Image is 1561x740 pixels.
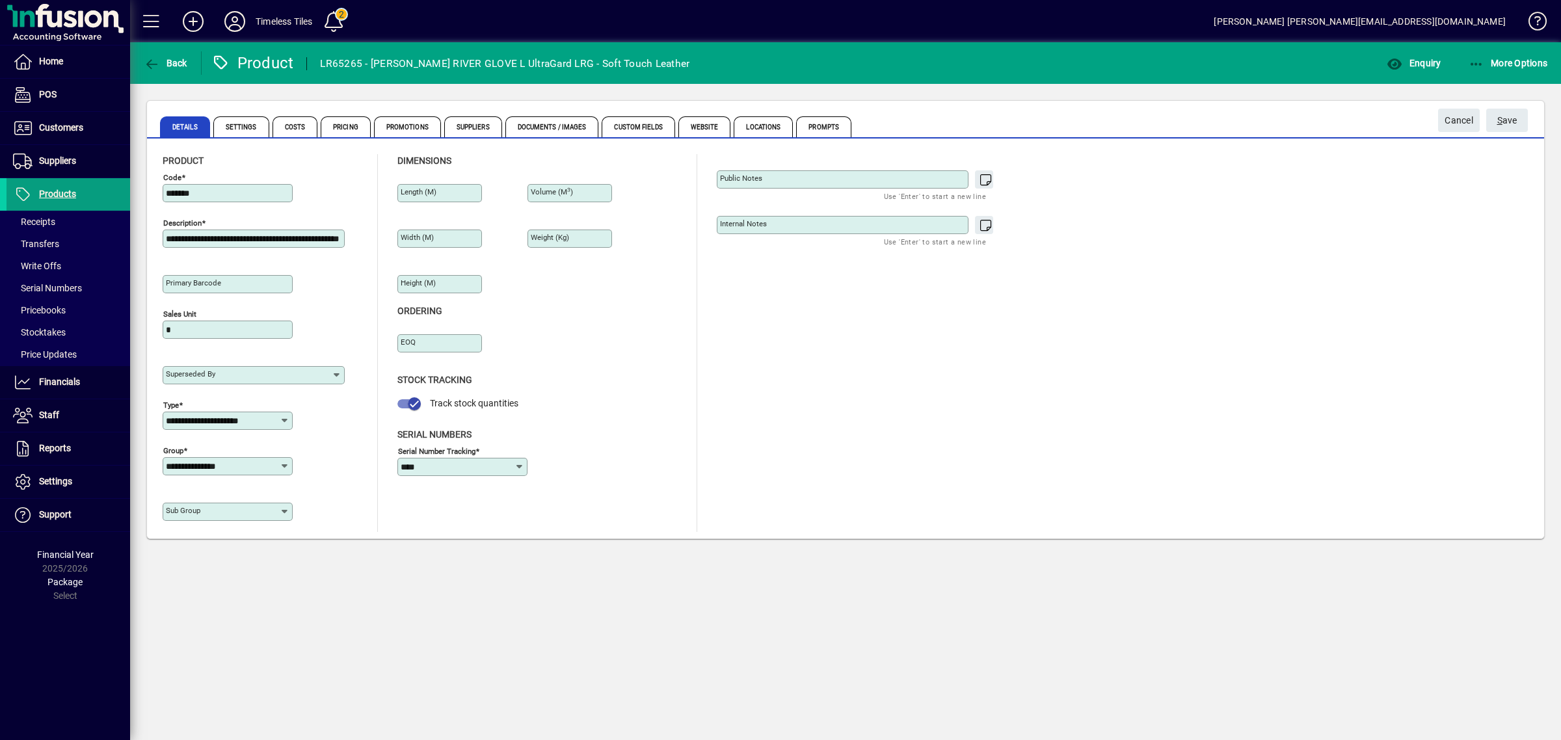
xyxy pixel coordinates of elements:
button: Enquiry [1383,51,1444,75]
span: Financial Year [37,549,94,560]
a: Receipts [7,211,130,233]
span: Support [39,509,72,520]
span: Reports [39,443,71,453]
mat-label: Serial Number tracking [398,446,475,455]
a: Price Updates [7,343,130,365]
a: Serial Numbers [7,277,130,299]
mat-label: Width (m) [401,233,434,242]
span: More Options [1469,58,1548,68]
span: Cancel [1445,110,1473,131]
mat-hint: Use 'Enter' to start a new line [884,189,986,204]
a: Settings [7,466,130,498]
span: Customers [39,122,83,133]
span: Stock Tracking [397,375,472,385]
span: Products [39,189,76,199]
a: Suppliers [7,145,130,178]
span: Serial Numbers [397,429,472,440]
mat-label: Primary barcode [166,278,221,287]
div: Timeless Tiles [256,11,312,32]
mat-label: Superseded by [166,369,215,378]
span: Write Offs [13,261,61,271]
div: Product [211,53,294,73]
span: Suppliers [444,116,502,137]
mat-label: Sub group [166,506,200,515]
a: Staff [7,399,130,432]
mat-label: Type [163,401,179,410]
span: Pricing [321,116,371,137]
span: Promotions [374,116,441,137]
a: Stocktakes [7,321,130,343]
a: Financials [7,366,130,399]
button: Profile [214,10,256,33]
sup: 3 [567,187,570,193]
span: POS [39,89,57,99]
button: More Options [1465,51,1551,75]
span: Prompts [796,116,851,137]
span: Pricebooks [13,305,66,315]
a: POS [7,79,130,111]
app-page-header-button: Back [130,51,202,75]
a: Reports [7,432,130,465]
span: Stocktakes [13,327,66,337]
mat-label: Description [163,218,202,228]
a: Support [7,499,130,531]
button: Save [1486,109,1528,132]
button: Add [172,10,214,33]
mat-label: Sales unit [163,310,196,319]
span: Details [160,116,210,137]
span: S [1497,115,1502,126]
div: [PERSON_NAME] [PERSON_NAME][EMAIL_ADDRESS][DOMAIN_NAME] [1214,11,1506,32]
span: Serial Numbers [13,283,82,293]
span: Locations [734,116,793,137]
mat-label: Public Notes [720,174,762,183]
span: Suppliers [39,155,76,166]
a: Pricebooks [7,299,130,321]
button: Cancel [1438,109,1480,132]
a: Transfers [7,233,130,255]
span: Financials [39,377,80,387]
a: Home [7,46,130,78]
mat-label: Volume (m ) [531,187,573,196]
mat-label: Internal Notes [720,219,767,228]
span: Back [144,58,187,68]
span: Costs [273,116,318,137]
span: Staff [39,410,59,420]
span: Website [678,116,731,137]
span: Enquiry [1387,58,1441,68]
span: Home [39,56,63,66]
span: Settings [39,476,72,486]
a: Knowledge Base [1519,3,1545,45]
mat-hint: Use 'Enter' to start a new line [884,234,986,249]
div: LR65265 - [PERSON_NAME] RIVER GLOVE L UltraGard LRG - Soft Touch Leather [320,53,689,74]
a: Write Offs [7,255,130,277]
mat-label: Weight (Kg) [531,233,569,242]
span: Custom Fields [602,116,674,137]
span: Package [47,577,83,587]
mat-label: Group [163,446,183,455]
mat-label: Code [163,173,181,182]
mat-label: Length (m) [401,187,436,196]
span: Receipts [13,217,55,227]
span: Track stock quantities [430,398,518,408]
span: Settings [213,116,269,137]
span: Price Updates [13,349,77,360]
span: Product [163,155,204,166]
span: Transfers [13,239,59,249]
span: Dimensions [397,155,451,166]
mat-label: EOQ [401,337,416,347]
span: ave [1497,110,1517,131]
mat-label: Height (m) [401,278,436,287]
span: Ordering [397,306,442,316]
a: Customers [7,112,130,144]
button: Back [140,51,191,75]
span: Documents / Images [505,116,599,137]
